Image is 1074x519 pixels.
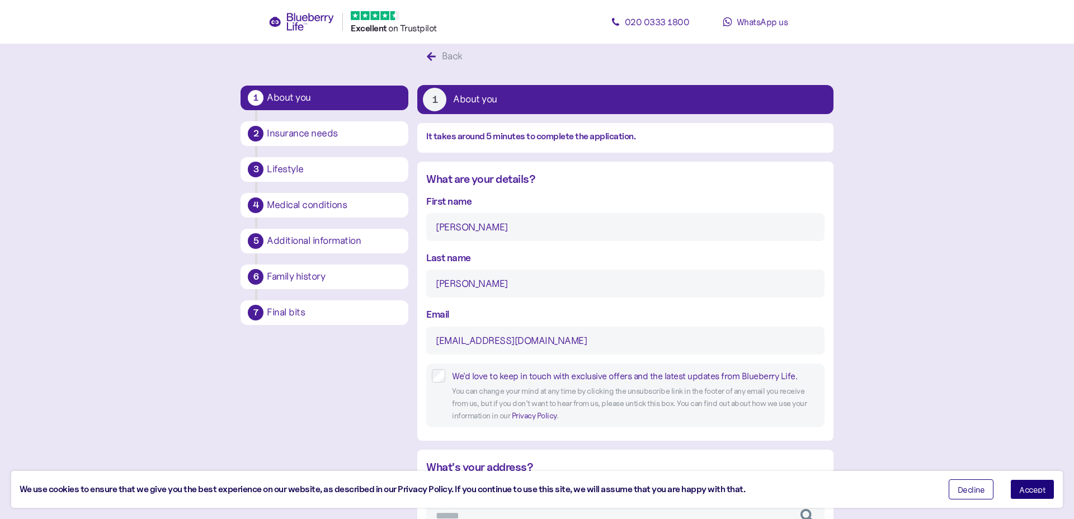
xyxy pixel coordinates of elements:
button: 1About you [241,86,408,110]
div: Medical conditions [267,200,401,210]
button: 3Lifestyle [241,157,408,182]
div: We'd love to keep in touch with exclusive offers and the latest updates from Blueberry Life. [452,369,818,383]
button: Back [417,45,475,68]
span: Excellent ️ [351,23,388,34]
button: 2Insurance needs [241,121,408,146]
button: Accept cookies [1010,479,1054,499]
a: 020 0333 1800 [600,11,700,33]
span: WhatsApp us [737,16,788,27]
span: Accept [1019,485,1045,493]
div: Back [442,49,463,64]
div: 7 [248,305,263,320]
a: WhatsApp us [705,11,805,33]
button: 4Medical conditions [241,193,408,218]
button: Decline cookies [949,479,994,499]
div: 1 [248,90,263,106]
div: You can change your mind at any time by clicking the unsubscribe link in the footer of any email ... [452,385,818,422]
div: Insurance needs [267,129,401,139]
label: Email [426,306,450,322]
span: on Trustpilot [388,22,437,34]
div: 1 [423,88,446,111]
div: About you [267,93,401,103]
button: 1About you [417,85,833,114]
div: Final bits [267,308,401,318]
div: 6 [248,269,263,285]
label: First name [426,194,472,209]
div: Additional information [267,236,401,246]
div: It takes around 5 minutes to complete the application. [426,130,824,144]
label: Last name [426,250,471,265]
div: 2 [248,126,263,141]
div: We use cookies to ensure that we give you the best experience on our website, as described in our... [20,483,932,497]
a: Privacy Policy [512,411,557,421]
div: About you [453,95,497,105]
div: Lifestyle [267,164,401,174]
div: What's your address? [426,459,824,476]
button: 7Final bits [241,300,408,325]
div: 3 [248,162,263,177]
div: What are your details? [426,171,824,188]
button: 5Additional information [241,229,408,253]
div: 5 [248,233,263,249]
div: 4 [248,197,263,213]
button: 6Family history [241,265,408,289]
span: 020 0333 1800 [625,16,690,27]
div: Family history [267,272,401,282]
span: Decline [958,485,985,493]
input: name@example.com [426,327,824,355]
